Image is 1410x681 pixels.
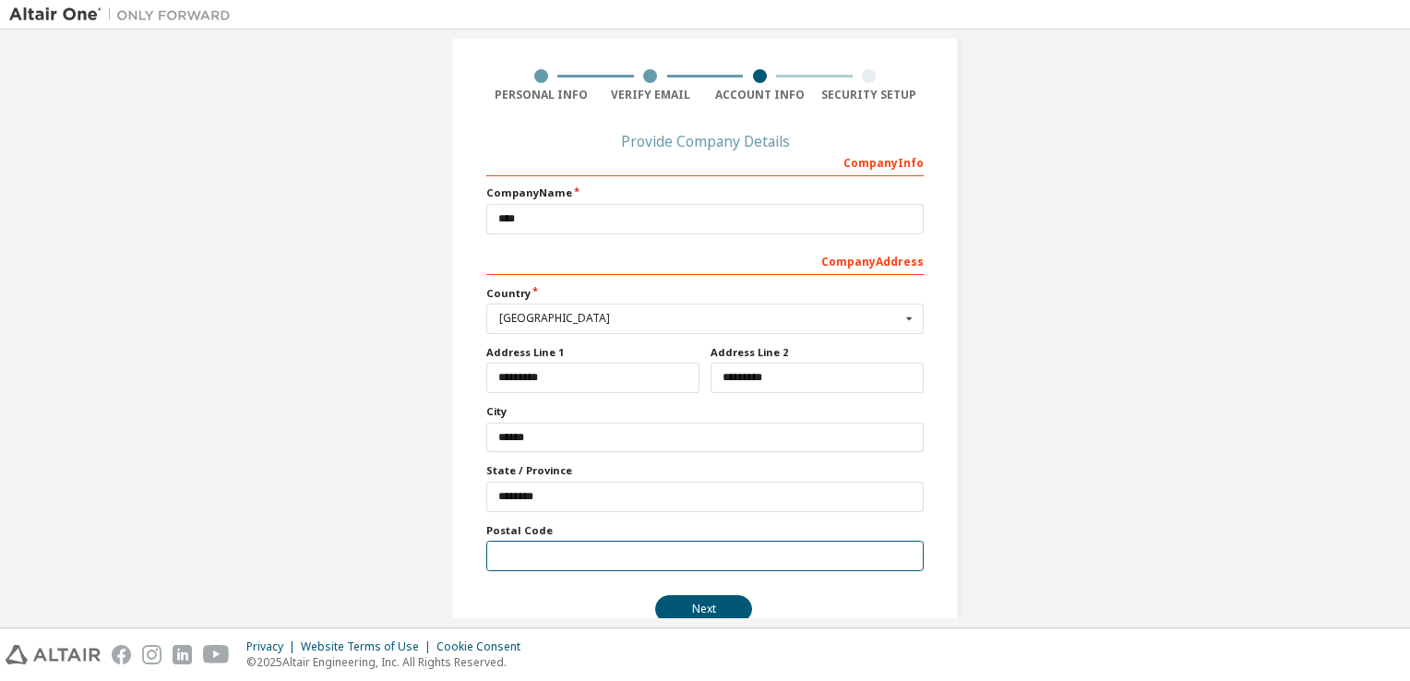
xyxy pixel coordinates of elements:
img: altair_logo.svg [6,645,101,664]
label: City [486,404,924,419]
label: Postal Code [486,523,924,538]
p: © 2025 Altair Engineering, Inc. All Rights Reserved. [246,654,532,670]
div: Privacy [246,639,301,654]
img: linkedin.svg [173,645,192,664]
div: Cookie Consent [436,639,532,654]
label: Company Name [486,185,924,200]
button: Next [655,595,752,623]
div: Company Address [486,245,924,275]
label: State / Province [486,463,924,478]
div: Company Info [486,147,924,176]
img: instagram.svg [142,645,161,664]
label: Address Line 2 [711,345,924,360]
div: Website Terms of Use [301,639,436,654]
div: Verify Email [596,88,706,102]
img: facebook.svg [112,645,131,664]
img: Altair One [9,6,240,24]
div: Security Setup [815,88,925,102]
img: youtube.svg [203,645,230,664]
label: Country [486,286,924,301]
div: Account Info [705,88,815,102]
label: Address Line 1 [486,345,699,360]
div: Personal Info [486,88,596,102]
div: [GEOGRAPHIC_DATA] [499,313,901,324]
div: Provide Company Details [486,136,924,147]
